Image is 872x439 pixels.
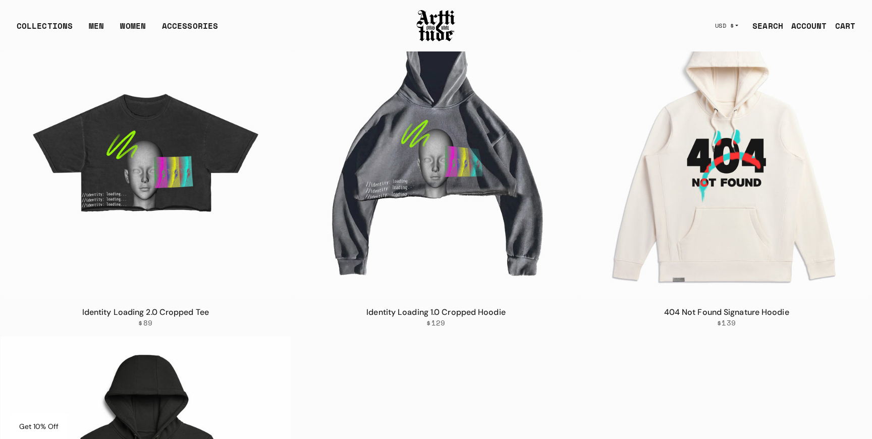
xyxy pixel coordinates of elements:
a: Identity Loading 1.0 Cropped Hoodie [366,307,506,317]
div: CART [835,20,855,32]
a: WOMEN [120,20,146,40]
a: MEN [89,20,104,40]
span: $139 [717,318,736,327]
img: Arttitude [416,9,456,43]
a: Identity Loading 2.0 Cropped Tee [82,307,209,317]
span: $89 [138,318,152,327]
div: Get 10% Off [10,414,68,439]
a: SEARCH [744,16,783,36]
img: Identity Loading 2.0 Cropped Tee [1,9,291,299]
span: USD $ [715,22,734,30]
a: Open cart [827,16,855,36]
span: Get 10% Off [19,422,59,431]
img: 404 Not Found Signature Hoodie [581,9,871,299]
a: ACCOUNT [783,16,827,36]
a: 404 Not Found Signature Hoodie [664,307,789,317]
span: $129 [426,318,445,327]
img: Identity Loading 1.0 Cropped Hoodie [291,9,581,299]
ul: Main navigation [9,20,226,40]
div: COLLECTIONS [17,20,73,40]
button: USD $ [709,15,745,37]
div: ACCESSORIES [162,20,218,40]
